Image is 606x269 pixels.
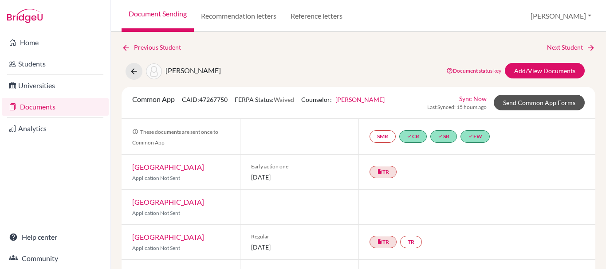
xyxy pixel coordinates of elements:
[122,43,188,52] a: Previous Student
[2,98,109,116] a: Documents
[505,63,585,78] a: Add/View Documents
[132,245,180,251] span: Application Not Sent
[7,9,43,23] img: Bridge-U
[494,95,585,110] a: Send Common App Forms
[165,66,221,74] span: [PERSON_NAME]
[527,8,595,24] button: [PERSON_NAME]
[301,96,385,103] span: Counselor:
[427,103,487,111] span: Last Synced: 15 hours ago
[2,77,109,94] a: Universities
[132,95,175,103] span: Common App
[335,96,385,103] a: [PERSON_NAME]
[547,43,595,52] a: Next Student
[2,250,109,267] a: Community
[132,129,218,146] span: These documents are sent once to Common App
[438,133,443,139] i: done
[251,172,348,182] span: [DATE]
[370,166,397,178] a: insert_drive_fileTR
[2,34,109,51] a: Home
[132,233,204,241] a: [GEOGRAPHIC_DATA]
[377,169,382,174] i: insert_drive_file
[251,233,348,241] span: Regular
[399,130,427,143] a: doneCR
[400,236,422,248] a: TR
[132,210,180,216] span: Application Not Sent
[132,198,204,206] a: [GEOGRAPHIC_DATA]
[446,67,501,74] a: Document status key
[251,163,348,171] span: Early action one
[2,120,109,137] a: Analytics
[430,130,457,143] a: doneSR
[132,175,180,181] span: Application Not Sent
[2,228,109,246] a: Help center
[468,133,473,139] i: done
[459,94,487,103] a: Sync Now
[377,239,382,244] i: insert_drive_file
[407,133,412,139] i: done
[460,130,490,143] a: doneFW
[132,163,204,171] a: [GEOGRAPHIC_DATA]
[370,130,396,143] a: SMR
[370,236,397,248] a: insert_drive_fileTR
[2,55,109,73] a: Students
[274,96,294,103] span: Waived
[235,96,294,103] span: FERPA Status:
[182,96,228,103] span: CAID: 47267750
[251,242,348,252] span: [DATE]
